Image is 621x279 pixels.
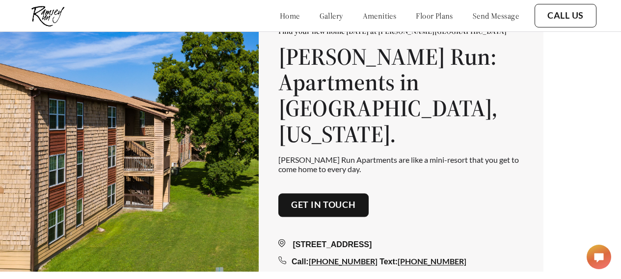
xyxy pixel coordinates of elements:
[547,10,584,21] a: Call Us
[416,11,453,21] a: floor plans
[292,257,309,266] span: Call:
[291,200,356,211] a: Get in touch
[278,155,524,174] p: [PERSON_NAME] Run Apartments are like a mini-resort that you get to come home to every day.
[25,2,71,29] img: ramsey_run_logo.jpg
[535,4,596,27] button: Call Us
[280,11,300,21] a: home
[320,11,343,21] a: gallery
[278,44,524,147] h1: [PERSON_NAME] Run: Apartments in [GEOGRAPHIC_DATA], [US_STATE].
[363,11,397,21] a: amenities
[398,256,466,266] a: [PHONE_NUMBER]
[278,194,369,217] button: Get in touch
[473,11,519,21] a: send message
[309,256,378,266] a: [PHONE_NUMBER]
[278,26,524,36] p: Find your new home [DATE] at [PERSON_NAME][GEOGRAPHIC_DATA]
[278,239,524,251] div: [STREET_ADDRESS]
[379,257,398,266] span: Text:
